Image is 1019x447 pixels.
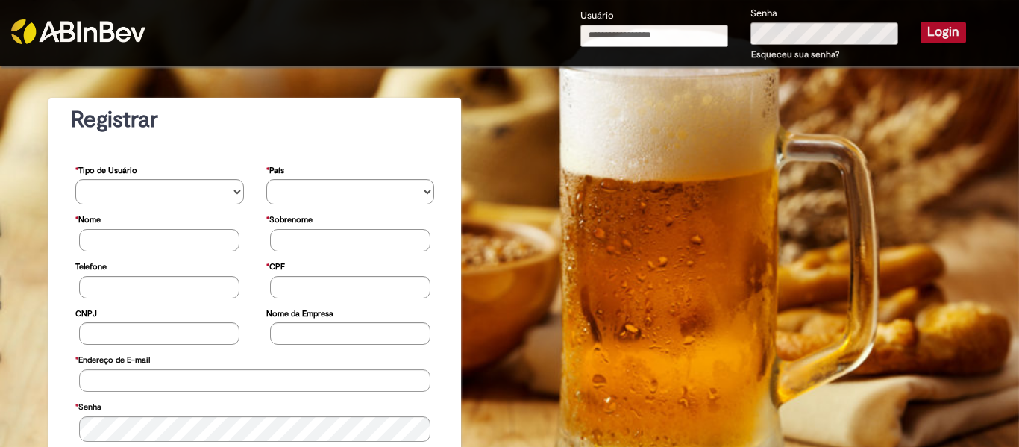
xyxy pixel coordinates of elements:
img: ABInbev-white.png [11,19,145,44]
label: Nome [75,207,101,229]
label: País [266,158,284,180]
label: Usuário [580,9,614,23]
label: Sobrenome [266,207,313,229]
label: Endereço de E-mail [75,348,150,369]
label: CNPJ [75,301,97,323]
h1: Registrar [71,107,439,132]
label: Senha [750,7,777,21]
label: Tipo de Usuário [75,158,137,180]
label: Telefone [75,254,107,276]
label: Senha [75,395,101,416]
label: CPF [266,254,285,276]
button: Login [921,22,966,43]
a: Esqueceu sua senha? [751,49,839,60]
label: Nome da Empresa [266,301,333,323]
